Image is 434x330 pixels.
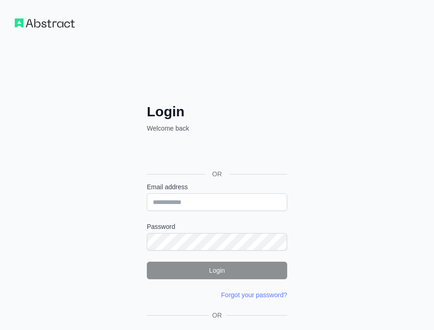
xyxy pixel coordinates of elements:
[147,222,287,231] label: Password
[205,169,229,179] span: OR
[147,262,287,279] button: Login
[147,103,287,120] h2: Login
[221,291,287,299] a: Forgot your password?
[15,18,75,28] img: Workflow
[142,143,290,163] iframe: Przycisk Zaloguj się przez Google
[147,124,287,133] p: Welcome back
[147,182,287,192] label: Email address
[209,311,226,320] span: OR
